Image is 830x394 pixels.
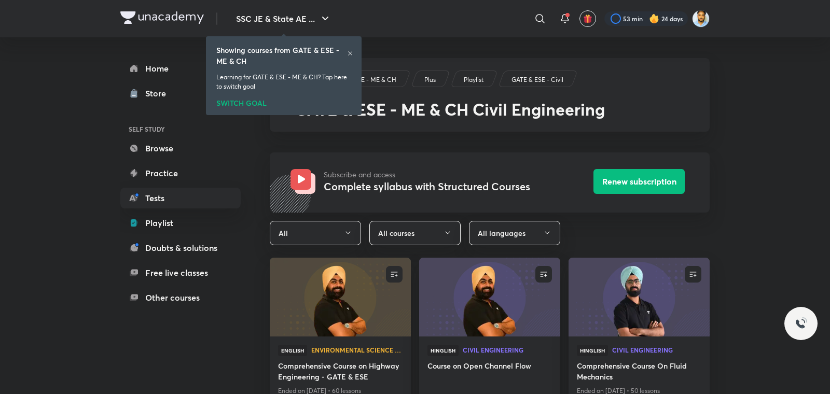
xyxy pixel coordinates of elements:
button: All languages [469,221,560,245]
img: streak [649,13,659,24]
p: GATE & ESE - Civil [511,75,563,85]
a: Practice [120,163,241,184]
h6: SELF STUDY [120,120,241,138]
a: Civil Engineering [612,347,701,354]
a: new-thumbnail [569,258,710,336]
img: Kunal Pradeep [692,10,710,27]
a: Course on Open Channel Flow [427,360,552,373]
span: GATE & ESE - ME & CH Civil Engineering [295,98,605,120]
img: Avatar [290,169,315,194]
img: ttu [795,317,807,330]
div: Store [145,87,172,100]
span: Hinglish [577,345,608,356]
a: Company Logo [120,11,204,26]
a: GATE & ESE - ME & CH [329,75,398,85]
a: Comprehensive Course on Highway Engineering - GATE & ESE [278,360,403,384]
a: Tests [120,188,241,208]
p: Subscribe and access [315,169,530,180]
span: English [278,345,307,356]
img: Company Logo [120,11,204,24]
h3: Complete syllabus with Structured Courses [315,180,530,193]
a: Store [120,83,241,104]
a: Free live classes [120,262,241,283]
h6: Showing courses from GATE & ESE - ME & CH [216,45,347,66]
img: new-thumbnail [418,257,561,337]
div: SWITCH GOAL [216,95,351,107]
button: All [270,221,361,245]
a: Comprehensive Course On Fluid Mechanics [577,360,701,384]
a: Environmental Science and Engineering [311,347,403,354]
button: Renew subscription [593,169,685,194]
a: GATE & ESE - Civil [510,75,565,85]
button: SSC JE & State AE ... [230,8,338,29]
a: Browse [120,138,241,159]
a: Home [120,58,241,79]
p: Plus [424,75,436,85]
a: Civil Engineering [463,347,552,354]
span: Civil Engineering [463,347,552,353]
a: Playlist [120,213,241,233]
a: Other courses [120,287,241,308]
span: Civil Engineering [612,347,701,353]
span: Environmental Science and Engineering [311,347,403,353]
img: new-thumbnail [268,257,412,337]
p: Playlist [464,75,483,85]
img: avatar [583,14,592,23]
a: Doubts & solutions [120,237,241,258]
a: new-thumbnail [270,258,411,336]
a: Playlist [462,75,486,85]
p: GATE & ESE - ME & CH [331,75,396,85]
p: Learning for GATE & ESE - ME & CH? Tap here to switch goal [216,73,351,91]
a: new-thumbnail [419,258,560,336]
img: new-thumbnail [567,257,711,337]
span: Hinglish [427,345,459,356]
button: avatar [579,10,596,27]
button: All courses [369,221,461,245]
a: Plus [423,75,438,85]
